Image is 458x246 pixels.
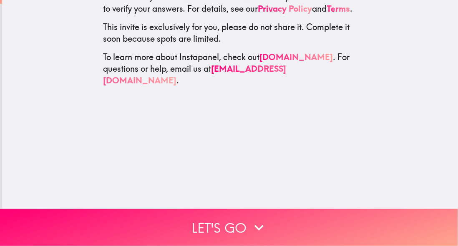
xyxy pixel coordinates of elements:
[103,63,287,85] a: [EMAIL_ADDRESS][DOMAIN_NAME]
[327,3,350,14] a: Terms
[103,51,357,86] p: To learn more about Instapanel, check out . For questions or help, email us at .
[260,52,333,62] a: [DOMAIN_NAME]
[103,21,357,45] p: This invite is exclusively for you, please do not share it. Complete it soon because spots are li...
[258,3,312,14] a: Privacy Policy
